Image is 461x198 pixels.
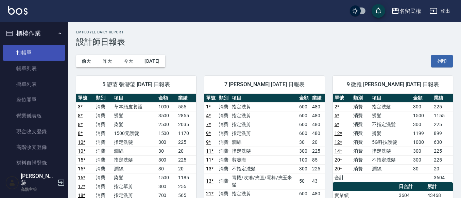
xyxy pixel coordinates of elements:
button: [DATE] [139,55,165,67]
td: 600 [297,111,310,120]
td: 消費 [217,120,230,129]
td: 100 [297,155,310,164]
td: 不指定洗髮 [370,120,412,129]
td: 消費 [94,173,112,182]
button: 名留民權 [389,4,424,18]
td: 3604 [432,173,453,182]
td: 899 [432,129,453,138]
td: 30 [297,138,310,147]
td: 指定洗髮 [112,138,157,147]
td: 不指定洗髮 [230,164,297,173]
td: 1500元護髮 [112,129,157,138]
td: 剪瀏海 [230,155,297,164]
td: 消費 [94,129,112,138]
button: 今天 [118,55,139,67]
a: 打帳單 [3,45,65,61]
td: 30 [157,164,176,173]
td: 1199 [411,129,432,138]
td: 20 [310,138,325,147]
td: 消費 [352,147,370,155]
td: 225 [432,147,453,155]
td: 1000 [411,138,432,147]
td: 1155 [432,111,453,120]
td: 潤絲 [112,147,157,155]
td: 燙髮 [370,129,412,138]
span: 5 瀞蓤 張瀞蓤 [DATE] 日報表 [84,81,188,88]
td: 225 [310,147,325,155]
td: 600 [297,120,310,129]
button: 昨天 [97,55,118,67]
th: 類別 [94,94,112,103]
td: 消費 [217,111,230,120]
th: 業績 [176,94,196,103]
th: 業績 [310,94,325,103]
th: 金額 [157,94,176,103]
td: 1500 [157,173,176,182]
td: 300 [411,147,432,155]
th: 項目 [370,94,412,103]
td: 480 [310,129,325,138]
td: 300 [297,147,310,155]
th: 項目 [112,94,157,103]
td: 指定洗剪 [230,102,297,111]
td: 消費 [352,155,370,164]
td: 2035 [176,120,196,129]
td: 指定洗剪 [230,129,297,138]
td: 600 [297,102,310,111]
th: 業績 [432,94,453,103]
td: 630 [432,138,453,147]
button: 前天 [76,55,97,67]
td: 480 [310,120,325,129]
h3: 設計師日報表 [76,37,453,47]
td: 草本頭皮養護 [112,102,157,111]
td: 消費 [94,155,112,164]
th: 單號 [333,94,352,103]
td: 不指定洗髮 [370,155,412,164]
th: 單號 [204,94,217,103]
td: 300 [411,155,432,164]
td: 600 [297,189,310,198]
td: 2500 [157,120,176,129]
td: 1000 [157,102,176,111]
td: 20 [432,164,453,173]
a: 材料自購登錄 [3,155,65,171]
th: 單號 [76,94,94,103]
td: 600 [297,129,310,138]
td: 300 [297,164,310,173]
th: 累計 [426,182,453,191]
td: 消費 [352,111,370,120]
th: 金額 [411,94,432,103]
td: 指定洗髮 [370,147,412,155]
td: 消費 [94,147,112,155]
td: 燙髮 [370,111,412,120]
td: 消費 [217,129,230,138]
td: 225 [432,155,453,164]
span: 7 [PERSON_NAME] [DATE] 日報表 [212,81,316,88]
td: 消費 [94,102,112,111]
td: 指定洗髮 [370,102,412,111]
table: a dense table [333,94,453,182]
a: 現金收支登錄 [3,124,65,139]
td: 消費 [352,129,370,138]
th: 金額 [297,94,310,103]
td: 1170 [176,129,196,138]
p: 高階主管 [21,186,55,193]
button: save [372,4,385,18]
td: 指定洗髮 [112,155,157,164]
td: 555 [176,102,196,111]
td: 43 [310,173,325,189]
a: 掛單列表 [3,76,65,92]
td: 300 [411,102,432,111]
td: 5G科技護髮 [370,138,412,147]
td: 指定洗剪 [230,111,297,120]
a: 帳單列表 [3,61,65,76]
td: 消費 [217,155,230,164]
td: 3500 [157,111,176,120]
td: 消費 [217,164,230,173]
td: 480 [310,189,325,198]
td: 染髮 [112,120,157,129]
td: 30 [157,147,176,155]
td: 消費 [217,147,230,155]
td: 消費 [352,138,370,147]
th: 類別 [217,94,230,103]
